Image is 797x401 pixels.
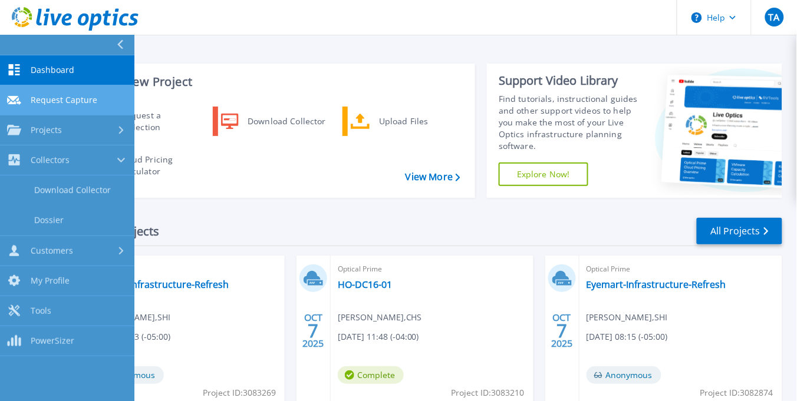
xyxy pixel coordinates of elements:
[89,263,278,276] span: Optical Prime
[114,154,201,177] div: Cloud Pricing Calculator
[587,311,668,324] span: [PERSON_NAME] , SHI
[31,306,51,316] span: Tools
[342,107,463,136] a: Upload Files
[587,330,668,343] span: [DATE] 08:15 (-05:00)
[31,65,74,75] span: Dashboard
[242,110,331,133] div: Download Collector
[697,218,782,244] a: All Projects
[499,73,645,88] div: Support Video Library
[587,263,775,276] span: Optical Prime
[31,125,62,135] span: Projects
[213,107,334,136] a: Download Collector
[769,12,780,22] span: TA
[338,263,526,276] span: Optical Prime
[338,330,419,343] span: [DATE] 11:48 (-04:00)
[700,386,773,399] span: Project ID: 3082874
[31,95,97,105] span: Request Capture
[587,366,661,384] span: Anonymous
[89,279,229,290] a: Eyemart-Infrastructure-Refresh
[551,309,573,352] div: OCT 2025
[308,326,318,336] span: 7
[338,279,392,290] a: HO-DC16-01
[31,246,73,256] span: Customers
[373,110,460,133] div: Upload Files
[587,279,726,290] a: Eyemart-Infrastructure-Refresh
[452,386,525,399] span: Project ID: 3083210
[115,110,201,133] div: Request a Collection
[499,163,588,186] a: Explore Now!
[406,171,460,183] a: View More
[338,311,422,324] span: [PERSON_NAME] , CHS
[338,366,404,384] span: Complete
[556,326,567,336] span: 7
[203,386,276,399] span: Project ID: 3083269
[83,107,204,136] a: Request a Collection
[31,336,74,346] span: PowerSizer
[83,151,204,180] a: Cloud Pricing Calculator
[31,276,70,286] span: My Profile
[499,93,645,152] div: Find tutorials, instructional guides and other support videos to help you make the most of your L...
[31,155,70,165] span: Collectors
[302,309,324,352] div: OCT 2025
[84,75,460,88] h3: Start a New Project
